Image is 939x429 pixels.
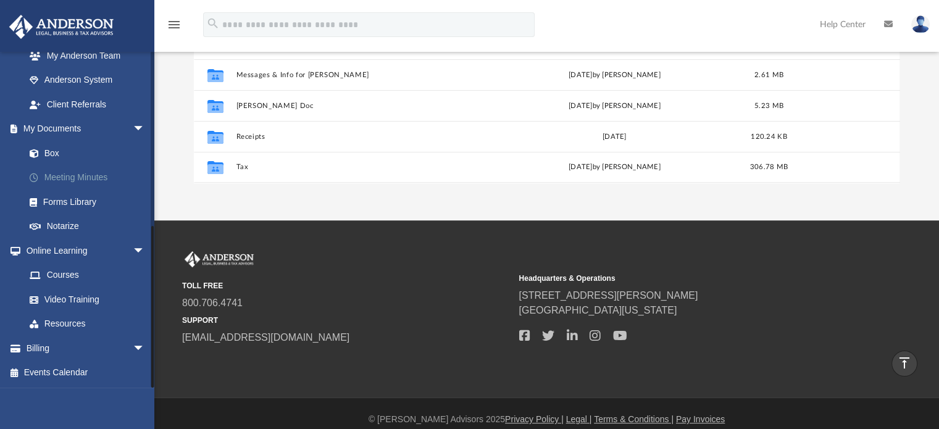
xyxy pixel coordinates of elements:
[9,360,164,385] a: Events Calendar
[182,315,510,326] small: SUPPORT
[17,214,164,239] a: Notarize
[236,133,485,141] button: Receipts
[133,117,157,142] span: arrow_drop_down
[891,351,917,377] a: vertical_align_top
[749,164,787,171] span: 306.78 MB
[519,273,846,284] small: Headquarters & Operations
[519,305,677,315] a: [GEOGRAPHIC_DATA][US_STATE]
[17,43,151,68] a: My Anderson Team
[182,332,349,343] a: [EMAIL_ADDRESS][DOMAIN_NAME]
[676,414,725,424] a: Pay Invoices
[9,238,157,263] a: Online Learningarrow_drop_down
[17,190,157,214] a: Forms Library
[754,72,783,78] span: 2.61 MB
[490,101,739,112] div: [DATE] by [PERSON_NAME]
[236,102,485,110] button: [PERSON_NAME] Doc
[566,414,592,424] a: Legal |
[911,15,930,33] img: User Pic
[236,71,485,79] button: Messages & Info for [PERSON_NAME]
[490,70,739,81] div: [DATE] by [PERSON_NAME]
[182,251,256,267] img: Anderson Advisors Platinum Portal
[182,298,243,308] a: 800.706.4741
[6,15,117,39] img: Anderson Advisors Platinum Portal
[17,68,157,93] a: Anderson System
[9,336,164,360] a: Billingarrow_drop_down
[154,413,939,426] div: © [PERSON_NAME] Advisors 2025
[206,17,220,30] i: search
[754,102,783,109] span: 5.23 MB
[594,414,674,424] a: Terms & Conditions |
[167,23,182,32] a: menu
[17,287,151,312] a: Video Training
[751,133,787,140] span: 120.24 KB
[236,164,485,172] button: Tax
[133,336,157,361] span: arrow_drop_down
[490,162,739,173] div: [DATE] by [PERSON_NAME]
[17,92,157,117] a: Client Referrals
[17,141,157,165] a: Box
[133,238,157,264] span: arrow_drop_down
[519,290,698,301] a: [STREET_ADDRESS][PERSON_NAME]
[505,414,564,424] a: Privacy Policy |
[17,312,157,336] a: Resources
[17,165,164,190] a: Meeting Minutes
[182,280,510,291] small: TOLL FREE
[17,263,157,288] a: Courses
[490,131,739,143] div: [DATE]
[897,356,912,370] i: vertical_align_top
[9,117,164,141] a: My Documentsarrow_drop_down
[167,17,182,32] i: menu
